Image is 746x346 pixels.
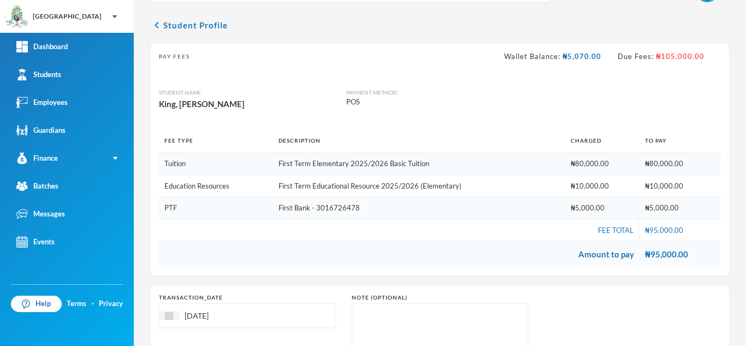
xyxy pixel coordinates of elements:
span: Pay Fees [159,52,190,61]
div: transaction_date [159,294,335,302]
div: POS [346,97,487,108]
div: Batches [16,180,58,192]
td: First Bank - 3016726478 [273,197,565,220]
a: Terms [67,298,86,309]
td: ₦95,000.00 [640,219,721,242]
img: logo [6,6,28,28]
div: King, [PERSON_NAME] [159,97,346,111]
div: Due Fees: [618,51,704,62]
th: Charged [565,128,640,153]
button: chevron_leftStudent Profile [150,19,228,32]
td: ₦10,000.00 [565,175,640,197]
div: Guardians [16,125,66,136]
td: ₦80,000.00 [565,153,640,175]
td: Amount to pay [159,242,640,267]
a: Help [11,296,62,312]
div: Student Name [159,89,346,97]
div: Finance [16,153,58,164]
td: ₦5,000.00 [565,197,640,220]
td: ₦95,000.00 [640,242,721,267]
td: Fee Total [159,219,640,242]
td: Education Resources [159,175,273,197]
input: Select date [179,309,271,322]
div: Employees [16,97,68,108]
div: · [92,298,94,309]
span: ₦105,000.00 [654,52,704,61]
div: [GEOGRAPHIC_DATA] [33,11,102,21]
th: Description [273,128,565,153]
td: ₦10,000.00 [640,175,721,197]
div: Students [16,69,61,80]
a: Privacy [99,298,123,309]
td: First Term Elementary 2025/2026 Basic Tuition [273,153,565,175]
div: Dashboard [16,41,68,52]
div: Wallet Balance: [504,51,601,62]
td: PTF [159,197,273,220]
td: ₦80,000.00 [640,153,721,175]
div: Payment Method [346,89,487,97]
td: Tuition [159,153,273,175]
div: Note (optional) [352,294,528,302]
th: To Pay [640,128,721,153]
th: Fee Type [159,128,273,153]
div: Events [16,236,55,248]
div: Messages [16,208,65,220]
span: ₦5,070.00 [560,52,601,61]
td: First Term Educational Resource 2025/2026 (Elementary) [273,175,565,197]
td: ₦5,000.00 [640,197,721,220]
i: chevron_left [150,19,163,32]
